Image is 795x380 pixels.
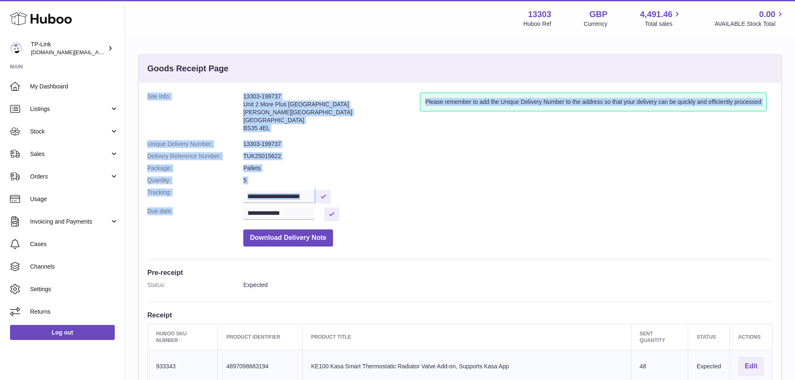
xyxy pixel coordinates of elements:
dt: Unique Delivery Number: [147,140,243,148]
button: Download Delivery Note [243,229,333,247]
span: Settings [30,285,119,293]
span: Usage [30,195,119,203]
h3: Pre-receipt [147,268,773,277]
dt: Quantity: [147,176,243,184]
dd: TUK25015622 [243,152,773,160]
div: Huboo Ref [523,20,551,28]
button: Edit [738,357,764,376]
address: 13303-199737 Unit 2 More Plus [GEOGRAPHIC_DATA] [PERSON_NAME][GEOGRAPHIC_DATA] [GEOGRAPHIC_DATA] ... [243,93,420,136]
span: 0.00 [759,9,775,20]
span: Sales [30,150,110,158]
dt: Delivery Reference Number: [147,152,243,160]
dd: Pallets [243,164,773,172]
div: Currency [584,20,608,28]
a: 0.00 AVAILABLE Stock Total [714,9,785,28]
th: Sent Quantity [631,324,688,350]
strong: GBP [589,9,607,20]
dt: Status: [147,281,243,289]
th: Product title [303,324,631,350]
span: Returns [30,308,119,316]
span: Cases [30,240,119,248]
span: Invoicing and Payments [30,218,110,226]
dd: 5 [243,176,773,184]
strong: 13303 [528,9,551,20]
div: TP-Link [31,40,106,56]
dt: Package: [147,164,243,172]
th: Product Identifier [218,324,303,350]
th: Actions [729,324,772,350]
a: Log out [10,325,115,340]
span: Total sales [645,20,682,28]
dd: Expected [243,281,773,289]
th: Huboo SKU Number [148,324,218,350]
dt: Due date: [147,207,243,221]
span: Stock [30,128,110,136]
span: Channels [30,263,119,271]
span: [DOMAIN_NAME][EMAIL_ADDRESS][DOMAIN_NAME] [31,49,166,55]
a: 4,491.46 Total sales [640,9,682,28]
h3: Goods Receipt Page [147,63,229,74]
span: AVAILABLE Stock Total [714,20,785,28]
h3: Receipt [147,310,773,320]
span: My Dashboard [30,83,119,91]
dt: Site Info: [147,93,243,136]
div: Please remember to add the Unique Delivery Number to the address so that your delivery can be qui... [420,93,767,111]
span: Listings [30,105,110,113]
span: Orders [30,173,110,181]
dt: Tracking: [147,189,243,203]
img: purchase.uk@tp-link.com [10,42,23,55]
span: 4,491.46 [640,9,673,20]
th: Status [688,324,729,350]
dd: 13303-199737 [243,140,773,148]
